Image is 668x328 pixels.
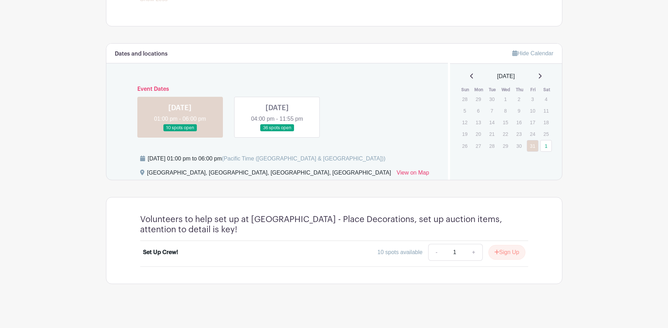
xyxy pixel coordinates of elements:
[115,51,168,57] h6: Dates and locations
[499,86,513,93] th: Wed
[132,86,423,93] h6: Event Dates
[459,140,470,151] p: 26
[540,128,552,139] p: 25
[540,105,552,116] p: 11
[459,117,470,128] p: 12
[497,72,515,81] span: [DATE]
[500,117,511,128] p: 15
[465,244,482,261] a: +
[472,86,486,93] th: Mon
[147,169,391,180] div: [GEOGRAPHIC_DATA], [GEOGRAPHIC_DATA], [GEOGRAPHIC_DATA], [GEOGRAPHIC_DATA]
[458,86,472,93] th: Sun
[473,117,484,128] p: 13
[527,117,538,128] p: 17
[512,50,553,56] a: Hide Calendar
[473,105,484,116] p: 6
[459,94,470,105] p: 28
[540,86,554,93] th: Sat
[500,128,511,139] p: 22
[513,128,525,139] p: 23
[143,248,178,257] div: Set Up Crew!
[486,105,498,116] p: 7
[377,248,423,257] div: 10 spots available
[486,117,498,128] p: 14
[148,154,386,163] div: [DATE] 01:00 pm to 06:00 pm
[428,244,444,261] a: -
[513,105,525,116] p: 9
[540,94,552,105] p: 4
[486,86,499,93] th: Tue
[526,86,540,93] th: Fri
[222,156,386,162] span: (Pacific Time ([GEOGRAPHIC_DATA] & [GEOGRAPHIC_DATA]))
[486,94,498,105] p: 30
[473,140,484,151] p: 27
[513,94,525,105] p: 2
[488,245,525,260] button: Sign Up
[486,140,498,151] p: 28
[527,128,538,139] p: 24
[500,105,511,116] p: 8
[459,128,470,139] p: 19
[540,117,552,128] p: 18
[459,105,470,116] p: 5
[500,94,511,105] p: 1
[527,140,538,152] a: 31
[500,140,511,151] p: 29
[540,140,552,152] a: 1
[527,94,538,105] p: 3
[473,128,484,139] p: 20
[513,117,525,128] p: 16
[486,128,498,139] p: 21
[473,94,484,105] p: 29
[527,105,538,116] p: 10
[397,169,429,180] a: View on Map
[140,214,528,235] h4: Volunteers to help set up at [GEOGRAPHIC_DATA] - Place Decorations, set up auction items, attenti...
[513,140,525,151] p: 30
[513,86,526,93] th: Thu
